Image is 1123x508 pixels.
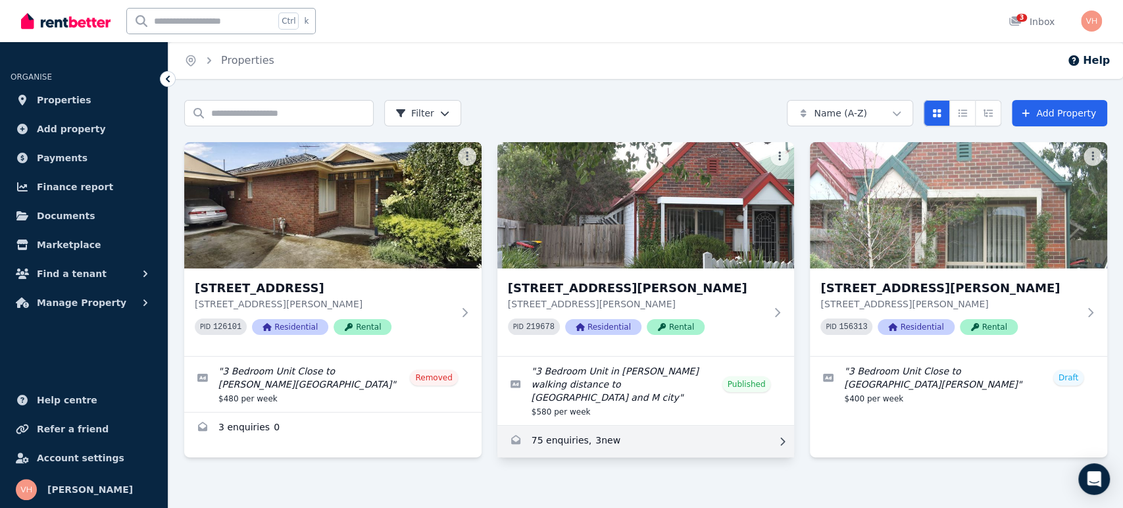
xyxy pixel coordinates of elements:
a: Refer a friend [11,416,157,442]
button: Manage Property [11,290,157,316]
button: Expanded list view [975,100,1001,126]
img: B/28 Cambro Road, Clayton [810,142,1107,268]
span: Rental [334,319,391,335]
a: Edit listing: 3 Bedroom Unit Close to Monash Clayton Campus [810,357,1107,412]
span: Rental [647,319,705,335]
code: 156313 [839,322,867,332]
a: Add property [11,116,157,142]
a: B/28 Cambro Road, Clayton[STREET_ADDRESS][PERSON_NAME][STREET_ADDRESS][PERSON_NAME]PID 156313Resi... [810,142,1107,356]
small: PID [200,323,211,330]
a: Enquiries for 2/11 Belmont Avenue, Clayton [184,413,482,444]
code: 219678 [526,322,555,332]
h3: [STREET_ADDRESS][PERSON_NAME] [820,279,1078,297]
span: [PERSON_NAME] [47,482,133,497]
button: Name (A-Z) [787,100,913,126]
h3: [STREET_ADDRESS][PERSON_NAME] [508,279,766,297]
span: Add property [37,121,106,137]
a: 26A Cambro Road, Clayton[STREET_ADDRESS][PERSON_NAME][STREET_ADDRESS][PERSON_NAME]PID 219678Resid... [497,142,795,356]
button: Help [1067,53,1110,68]
p: [STREET_ADDRESS][PERSON_NAME] [820,297,1078,311]
a: Properties [11,87,157,113]
span: Residential [252,319,328,335]
a: Add Property [1012,100,1107,126]
nav: Breadcrumb [168,42,290,79]
p: [STREET_ADDRESS][PERSON_NAME] [508,297,766,311]
button: Find a tenant [11,261,157,287]
span: Help centre [37,392,97,408]
span: Payments [37,150,87,166]
h3: [STREET_ADDRESS] [195,279,453,297]
p: [STREET_ADDRESS][PERSON_NAME] [195,297,453,311]
a: Edit listing: 3 Bedroom Unit in Clayton walking distance to Monash Uni and M city [497,357,795,425]
code: 126101 [213,322,241,332]
span: Filter [395,107,434,120]
a: Marketplace [11,232,157,258]
span: Marketplace [37,237,101,253]
a: 2/11 Belmont Avenue, Clayton[STREET_ADDRESS][STREET_ADDRESS][PERSON_NAME]PID 126101ResidentialRental [184,142,482,356]
a: Properties [221,54,274,66]
button: More options [458,147,476,166]
span: Residential [878,319,954,335]
img: 26A Cambro Road, Clayton [497,142,795,268]
small: PID [513,323,524,330]
img: RentBetter [21,11,111,31]
div: Open Intercom Messenger [1078,463,1110,495]
span: Ctrl [278,13,299,30]
button: Filter [384,100,461,126]
img: Vincent Huang [16,479,37,500]
div: View options [924,100,1001,126]
span: Residential [565,319,641,335]
a: Edit listing: 3 Bedroom Unit Close to Clayton Train Station [184,357,482,412]
span: Refer a friend [37,421,109,437]
a: Account settings [11,445,157,471]
small: PID [826,323,836,330]
span: Account settings [37,450,124,466]
button: Card view [924,100,950,126]
span: k [304,16,309,26]
button: More options [1084,147,1102,166]
a: Payments [11,145,157,171]
span: Name (A-Z) [814,107,867,120]
a: Help centre [11,387,157,413]
button: Compact list view [949,100,976,126]
span: Rental [960,319,1018,335]
span: ORGANISE [11,72,52,82]
a: Enquiries for 26A Cambro Road, Clayton [497,426,795,457]
img: Vincent Huang [1081,11,1102,32]
img: 2/11 Belmont Avenue, Clayton [184,142,482,268]
span: Manage Property [37,295,126,311]
span: Finance report [37,179,113,195]
span: 3 [1016,14,1027,22]
span: Properties [37,92,91,108]
button: More options [770,147,789,166]
a: Documents [11,203,157,229]
div: Inbox [1009,15,1055,28]
a: Finance report [11,174,157,200]
span: Documents [37,208,95,224]
span: Find a tenant [37,266,107,282]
